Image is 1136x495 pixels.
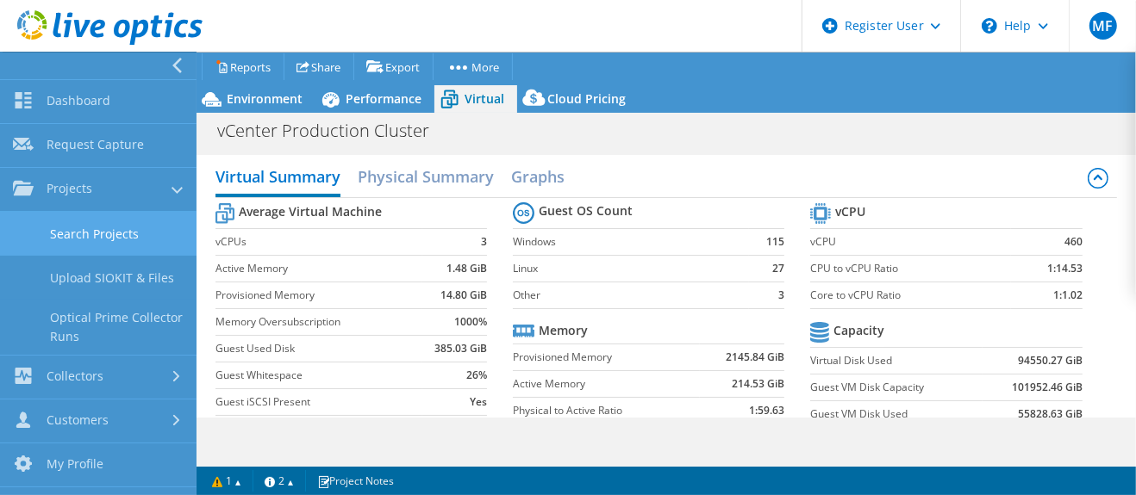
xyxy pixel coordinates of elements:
[513,375,700,393] label: Active Memory
[239,203,382,220] b: Average Virtual Machine
[539,202,633,220] b: Guest OS Count
[215,313,422,331] label: Memory Oversubscription
[353,53,434,80] a: Export
[284,53,354,80] a: Share
[513,402,700,419] label: Physical to Active Ratio
[1064,233,1083,251] b: 460
[835,203,865,220] b: vCPU
[215,233,422,251] label: vCPUs
[513,260,749,277] label: Linux
[200,470,253,492] a: 1
[982,18,997,34] svg: \n
[253,470,306,492] a: 2
[513,349,700,366] label: Provisioned Memory
[215,367,422,384] label: Guest Whitespace
[215,287,422,304] label: Provisioned Memory
[1018,352,1083,369] b: 94550.27 GiB
[810,260,1010,277] label: CPU to vCPU Ratio
[440,287,487,304] b: 14.80 GiB
[1018,405,1083,423] b: 55828.63 GiB
[766,233,784,251] b: 115
[511,159,565,194] h2: Graphs
[1053,287,1083,304] b: 1:1.02
[726,349,784,366] b: 2145.84 GiB
[749,402,784,419] b: 1:59.63
[513,233,749,251] label: Windows
[465,90,504,107] span: Virtual
[202,53,284,80] a: Reports
[1047,260,1083,277] b: 1:14.53
[732,375,784,393] b: 214.53 GiB
[470,393,487,411] b: Yes
[810,233,1010,251] label: vCPU
[481,233,487,251] b: 3
[1089,12,1117,40] span: MF
[227,90,303,107] span: Environment
[810,287,1010,304] label: Core to vCPU Ratio
[358,159,494,194] h2: Physical Summary
[547,90,626,107] span: Cloud Pricing
[215,260,422,277] label: Active Memory
[346,90,421,107] span: Performance
[513,287,749,304] label: Other
[305,470,406,492] a: Project Notes
[446,260,487,277] b: 1.48 GiB
[778,287,784,304] b: 3
[772,260,784,277] b: 27
[433,53,513,80] a: More
[215,159,340,197] h2: Virtual Summary
[833,322,884,339] b: Capacity
[215,393,422,411] label: Guest iSCSI Present
[434,340,487,357] b: 385.03 GiB
[539,322,588,339] b: Memory
[454,313,487,331] b: 1000%
[810,405,983,423] label: Guest VM Disk Used
[1012,379,1083,396] b: 101952.46 GiB
[215,340,422,357] label: Guest Used Disk
[209,121,456,140] h1: vCenter Production Cluster
[466,367,487,384] b: 26%
[810,352,983,369] label: Virtual Disk Used
[810,379,983,396] label: Guest VM Disk Capacity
